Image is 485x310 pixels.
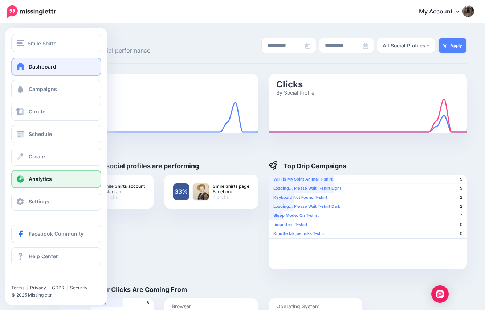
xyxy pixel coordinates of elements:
a: Curate [11,103,101,121]
span: Curate [29,108,45,115]
h4: Top Drip Campaigns [269,161,347,170]
b: Kmutte kik just niks T-shirt [273,231,326,236]
a: Privacy [30,285,46,290]
span: 4 clicks [213,194,249,200]
a: Create [11,148,101,166]
span: 5 [460,177,462,182]
img: .png-89469 [193,183,209,200]
a: Dashboard [11,58,101,76]
span: Facebook Community [29,231,83,237]
text: Operating System [276,303,319,309]
span: Instagram [102,189,145,194]
span: Monitor your social performance [60,46,188,55]
a: Schedule [11,125,101,143]
text: Browser [172,303,191,309]
span: Analytics [60,35,188,42]
a: GDPR [52,285,64,290]
span: Facebook [213,189,249,194]
b: [GEOGRAPHIC_DATA] [65,300,106,305]
b: Smile Shirts account [102,183,145,189]
b: Sleep Mode: On T-shirt [273,213,319,218]
b: Smile Shirts page [213,183,249,189]
span: 0 [460,222,462,227]
span: Schedule [29,131,52,137]
button: All Social Profiles [377,38,435,53]
h4: Where Your Clicks Are Coming From [60,285,187,294]
a: Analytics [11,170,101,188]
button: Smile Shirts [11,34,101,52]
b: WiFi is My Spirit Animal T-shirt [273,177,333,182]
a: Facebook Community [11,225,101,243]
h4: How your social profiles are performing [60,161,199,170]
li: © 2025 Missinglettr [11,292,107,299]
iframe: Twitter Follow Button [11,274,68,282]
img: Missinglettr [7,5,56,18]
span: Campaigns [29,86,57,92]
text: Clicks [276,79,303,89]
span: Dashboard [29,63,56,70]
div: Open Intercom Messenger [431,285,449,303]
a: Campaigns [11,80,101,98]
a: My Account [412,3,474,21]
a: Terms [11,285,24,290]
button: Apply [439,38,466,53]
span: Analytics [29,176,52,182]
a: 33% [173,183,189,200]
a: Settings [11,193,101,211]
span: 0 [460,231,462,236]
b: Loading… Please Wait T-shirt Light [273,186,341,191]
b: !important T-shirt [273,222,307,227]
span: 2 [460,204,462,209]
span: Settings [29,198,49,204]
span: Smile Shirts [28,39,57,47]
b: Keyboard Not Found T-shirt [273,195,327,200]
span: 8 [147,300,149,306]
b: Loading… Please Wait T-shirt Dark [273,204,340,209]
div: All Social Profiles [383,41,425,50]
span: | [48,285,50,290]
span: Help Center [29,253,58,259]
span: 1 [461,213,462,218]
span: 5 [460,186,462,191]
img: menu.png [17,40,24,46]
text: By Social Profile [276,89,314,95]
a: Security [70,285,87,290]
a: Help Center [11,247,101,265]
span: | [27,285,28,290]
span: 2 [460,195,462,200]
span: Create [29,153,45,160]
span: 8 clicks [102,194,145,200]
span: | [66,285,68,290]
